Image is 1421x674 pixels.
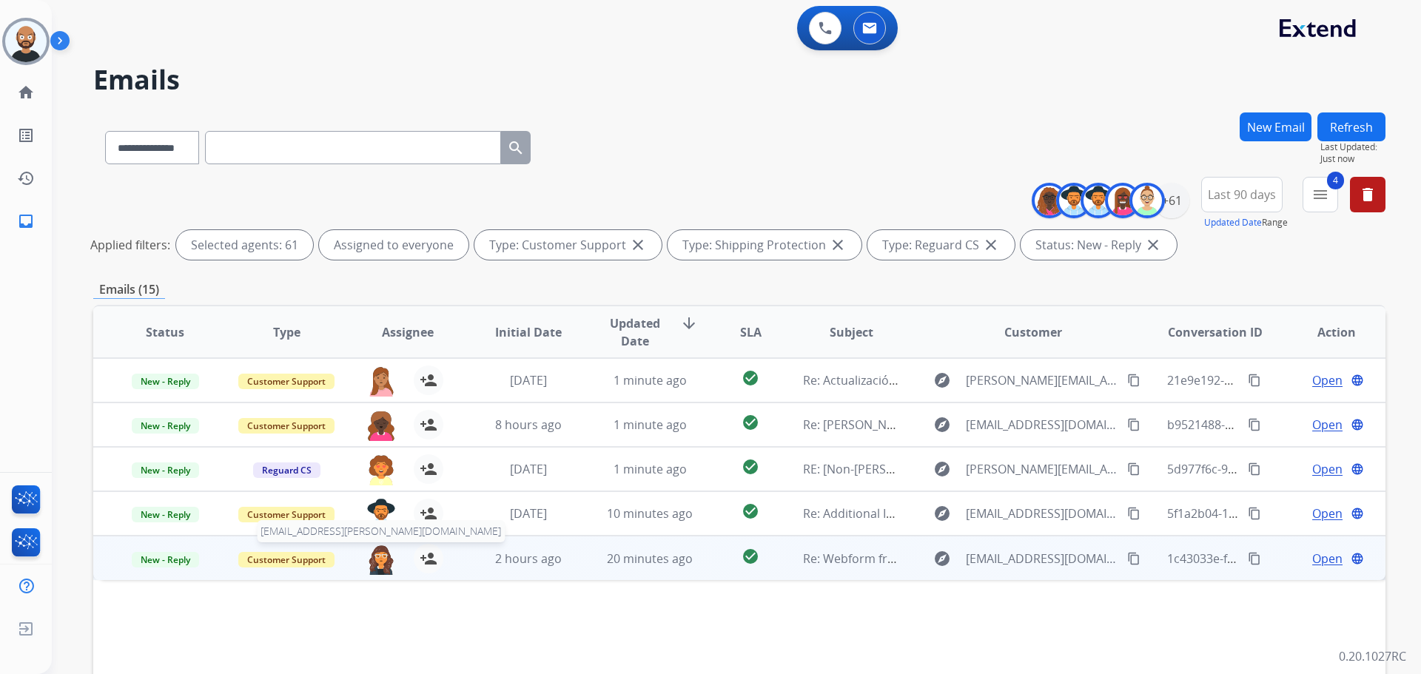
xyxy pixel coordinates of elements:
img: avatar [5,21,47,62]
mat-icon: language [1351,462,1364,476]
mat-icon: explore [933,416,951,434]
mat-icon: close [982,236,1000,254]
mat-icon: history [17,169,35,187]
mat-icon: content_copy [1248,418,1261,431]
th: Action [1264,306,1385,358]
span: Conversation ID [1168,323,1263,341]
span: 21e9e192-1308-4576-b015-3a2d6976bb61 [1167,372,1398,388]
mat-icon: delete [1359,186,1377,203]
span: Open [1312,416,1343,434]
mat-icon: search [507,139,525,157]
mat-icon: person_add [420,505,437,522]
img: agent-avatar [366,410,396,441]
mat-icon: language [1351,507,1364,520]
mat-icon: person_add [420,550,437,567]
span: New - Reply [132,418,199,434]
span: [EMAIL_ADDRESS][DOMAIN_NAME] [966,550,1118,567]
span: Status [146,323,184,341]
span: Last 90 days [1208,192,1276,198]
div: Selected agents: 61 [176,230,313,260]
mat-icon: content_copy [1127,418,1141,431]
mat-icon: person_add [420,416,437,434]
mat-icon: check_circle [742,547,759,565]
span: Just now [1320,153,1385,165]
img: agent-avatar [366,365,396,397]
mat-icon: content_copy [1248,462,1261,476]
span: Last Updated: [1320,141,1385,153]
span: Range [1204,216,1288,229]
div: Type: Shipping Protection [668,230,861,260]
span: 5d977f6c-96f9-4581-a781-b218e42dfe12 [1167,461,1388,477]
mat-icon: check_circle [742,458,759,476]
mat-icon: language [1351,374,1364,387]
span: Customer Support [238,418,335,434]
span: Type [273,323,300,341]
div: Assigned to everyone [319,230,468,260]
mat-icon: content_copy [1248,374,1261,387]
img: agent-avatar [366,454,396,485]
button: Refresh [1317,112,1385,141]
span: New - Reply [132,552,199,567]
span: Re: Additional Information Required for Your Claim [803,505,1086,522]
span: 1c43033e-f460-481e-bd0e-cd559391245c [1167,550,1392,567]
span: 1 minute ago [614,417,687,433]
span: Assignee [382,323,434,341]
p: 0.20.1027RC [1339,647,1406,665]
mat-icon: close [629,236,647,254]
mat-icon: explore [933,550,951,567]
span: SLA [740,323,762,341]
mat-icon: list_alt [17,127,35,144]
mat-icon: content_copy [1127,507,1141,520]
mat-icon: content_copy [1248,552,1261,565]
mat-icon: check_circle [742,369,759,387]
span: 4 [1327,172,1344,189]
span: Customer Support [238,552,335,567]
mat-icon: person_add [420,371,437,389]
img: agent-avatar [366,499,396,530]
span: New - Reply [132,374,199,389]
span: New - Reply [132,462,199,478]
mat-icon: language [1351,418,1364,431]
mat-icon: close [829,236,847,254]
span: Open [1312,460,1343,478]
span: Customer Support [238,507,335,522]
mat-icon: arrow_downward [680,314,698,332]
button: Last 90 days [1201,177,1283,212]
img: agent-avatar [366,544,396,575]
button: Updated Date [1204,217,1262,229]
mat-icon: explore [933,371,951,389]
span: Initial Date [495,323,562,341]
mat-icon: content_copy [1127,552,1141,565]
mat-icon: content_copy [1127,462,1141,476]
mat-icon: menu [1311,186,1329,203]
span: [DATE] [510,372,547,388]
h2: Emails [93,65,1385,95]
mat-icon: inbox [17,212,35,230]
div: Type: Reguard CS [867,230,1015,260]
mat-icon: content_copy [1248,507,1261,520]
span: [DATE] [510,505,547,522]
span: Re: Webform from [EMAIL_ADDRESS][DOMAIN_NAME] on [DATE] [803,550,1158,567]
span: Customer [1004,323,1062,341]
mat-icon: explore [933,460,951,478]
mat-icon: close [1144,236,1162,254]
span: New - Reply [132,507,199,522]
mat-icon: check_circle [742,502,759,520]
span: 20 minutes ago [607,550,693,567]
span: [DATE] [510,461,547,477]
span: Customer Support [238,374,335,389]
span: Reguard CS [253,462,320,478]
p: Applied filters: [90,236,170,254]
span: [EMAIL_ADDRESS][PERSON_NAME][DOMAIN_NAME] [257,520,505,542]
span: Updated Date [602,314,669,350]
span: Re: Actualización de reclamo [803,372,962,388]
button: New Email [1240,112,1311,141]
span: Re: [PERSON_NAME] Support bad camera [803,417,1033,433]
span: [EMAIL_ADDRESS][DOMAIN_NAME] [966,505,1118,522]
span: Open [1312,371,1343,389]
mat-icon: explore [933,505,951,522]
div: +61 [1154,183,1189,218]
span: 10 minutes ago [607,505,693,522]
span: Open [1312,505,1343,522]
span: 1 minute ago [614,461,687,477]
